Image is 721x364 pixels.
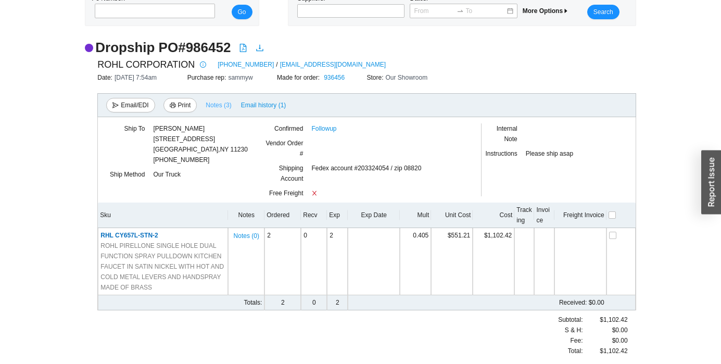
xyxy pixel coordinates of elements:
[324,74,345,81] a: 936456
[241,98,287,112] button: Email history (1)
[327,228,348,295] td: 2
[473,228,514,295] td: $1,102.42
[97,74,115,81] span: Date:
[170,102,176,109] span: printer
[301,228,327,295] td: 0
[279,165,303,182] span: Shipping Account
[239,44,247,52] span: file-pdf
[554,203,606,228] th: Freight Invoice
[311,123,336,134] a: Followup
[206,100,231,110] span: Notes ( 3 )
[583,346,628,356] div: $1,102.42
[256,44,264,52] span: download
[301,203,327,228] th: Recv
[97,57,195,72] span: ROHL CORPORATION
[457,7,464,15] span: to
[274,125,303,132] span: Confirmed
[311,163,460,188] div: Fedex account #203324054 / zip 08820
[526,148,603,163] div: Please ship asap
[327,295,348,310] td: 2
[205,99,232,107] button: Notes (3)
[121,100,148,110] span: Email/EDI
[100,232,158,239] span: RHL CY657L-STN-2
[238,7,246,17] span: Go
[558,315,583,325] span: Subtotal:
[264,228,301,295] td: 2
[485,150,517,157] span: Instructions
[431,228,473,295] td: $551.21
[264,203,301,228] th: Ordered
[115,74,157,81] span: [DATE] 7:54am
[163,98,197,112] button: printerPrint
[112,102,119,109] span: send
[400,295,606,310] td: $0.00
[124,125,145,132] span: Ship To
[95,39,231,57] h2: Dropship PO # 986452
[386,74,428,81] span: Our Showroom
[106,98,155,112] button: sendEmail/EDI
[100,241,225,293] span: ROHL PIRELLONE SINGLE HOLE DUAL FUNCTION SPRAY PULLDOWN KITCHEN FAUCET IN SATIN NICKEL WITH HOT A...
[153,171,181,178] span: Our Truck
[153,123,247,165] div: [PHONE_NUMBER]
[570,335,583,346] span: Fee :
[277,74,322,81] span: Made for order:
[473,203,514,228] th: Cost
[514,203,534,228] th: Tracking
[327,203,348,228] th: Exp
[197,61,209,68] span: info-circle
[583,315,628,325] div: $1,102.42
[228,74,252,81] span: sammyw
[497,125,517,143] span: Internal Note
[110,171,145,178] span: Ship Method
[400,228,431,295] td: 0.405
[348,203,400,228] th: Exp Date
[244,299,262,306] span: Totals:
[366,74,385,81] span: Store:
[187,74,229,81] span: Purchase rep:
[523,7,569,15] span: More Options
[612,335,628,346] span: $0.00
[534,203,554,228] th: Invoice
[264,295,301,310] td: 2
[218,59,274,70] a: [PHONE_NUMBER]
[232,5,252,19] button: Go
[301,295,327,310] td: 0
[276,59,277,70] span: /
[311,190,318,196] span: close
[228,203,264,228] th: Notes
[265,140,303,157] span: Vendor Order #
[233,230,260,237] button: Notes (0)
[100,210,226,220] div: Sku
[563,8,569,14] span: caret-right
[431,203,473,228] th: Unit Cost
[400,203,431,228] th: Mult
[178,100,191,110] span: Print
[457,7,464,15] span: swap-right
[568,346,583,356] span: Total:
[587,5,619,19] button: Search
[239,44,247,54] a: file-pdf
[280,59,386,70] a: [EMAIL_ADDRESS][DOMAIN_NAME]
[195,57,209,72] button: info-circle
[234,231,259,241] span: Notes ( 0 )
[269,190,303,197] span: Free Freight
[565,325,583,335] span: S & H:
[256,44,264,54] a: download
[583,325,628,335] div: $0.00
[593,7,613,17] span: Search
[241,100,286,110] span: Email history (1)
[414,6,454,16] input: From
[466,6,506,16] input: To
[153,123,247,155] div: [PERSON_NAME] [STREET_ADDRESS] [GEOGRAPHIC_DATA] , NY 11230
[559,299,587,306] span: Received:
